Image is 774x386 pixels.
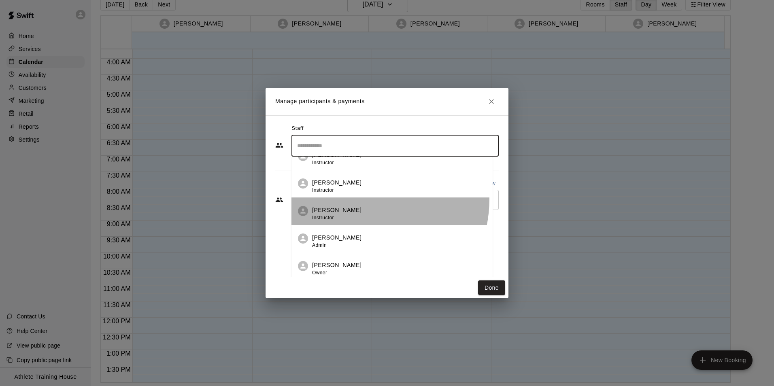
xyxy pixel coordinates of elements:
div: Shania Berger [298,178,308,189]
p: [PERSON_NAME] [312,178,361,187]
p: Manage participants & payments [275,97,365,106]
svg: Customers [275,196,283,204]
button: Close [484,94,499,109]
span: Instructor [312,187,334,193]
span: Instructor [312,215,334,221]
div: Colby Woolverton [298,233,308,244]
div: Search staff [291,135,499,157]
p: [PERSON_NAME] [312,233,361,242]
p: [PERSON_NAME] [312,206,361,214]
span: Staff [292,122,304,135]
span: Owner [312,270,327,276]
svg: Staff [275,141,283,149]
div: Zack Hill [298,261,308,271]
button: Done [478,280,505,295]
div: Marshall Denton [298,206,308,216]
p: [PERSON_NAME] [312,261,361,269]
span: Instructor [312,160,334,165]
span: Admin [312,242,327,248]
